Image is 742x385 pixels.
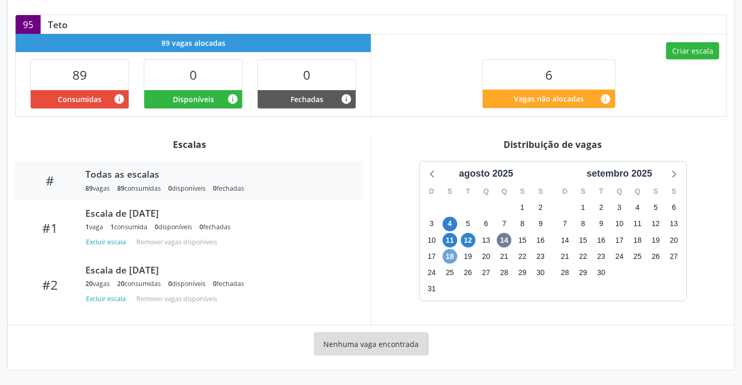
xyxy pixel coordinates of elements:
[424,282,439,296] span: domingo, 31 de agosto de 2025
[576,233,590,247] span: segunda-feira, 15 de setembro de 2025
[303,66,310,83] span: 0
[666,42,719,60] button: Criar escala
[16,34,371,52] div: 89 vagas alocadas
[22,173,78,188] div: #
[173,94,214,105] span: Disponíveis
[497,265,511,280] span: quinta-feira, 28 de agosto de 2025
[424,249,439,264] span: domingo, 17 de agosto de 2025
[85,279,93,288] span: 20
[85,207,349,219] div: Escala de [DATE]
[515,249,530,264] span: sexta-feira, 22 de agosto de 2025
[665,183,683,200] div: S
[114,93,125,105] i: Vagas alocadas que possuem marcações associadas
[117,184,161,193] div: consumidas
[155,222,192,231] div: disponíveis
[213,184,217,193] span: 0
[85,222,103,231] div: vaga
[443,249,457,264] span: segunda-feira, 18 de agosto de 2025
[16,15,41,34] div: 95
[443,265,457,280] span: segunda-feira, 25 de agosto de 2025
[574,183,592,200] div: S
[85,279,110,288] div: vagas
[85,264,349,276] div: Escala de [DATE]
[291,94,323,105] span: Fechadas
[479,217,493,231] span: quarta-feira, 6 de agosto de 2025
[666,217,681,231] span: sábado, 13 de setembro de 2025
[117,279,161,288] div: consumidas
[168,279,172,288] span: 0
[532,183,550,200] div: S
[85,292,130,306] button: Excluir escala
[666,201,681,215] span: sábado, 6 de setembro de 2025
[461,249,475,264] span: terça-feira, 19 de agosto de 2025
[497,249,511,264] span: quinta-feira, 21 de agosto de 2025
[648,233,663,247] span: sexta-feira, 19 de setembro de 2025
[612,217,626,231] span: quarta-feira, 10 de setembro de 2025
[497,217,511,231] span: quinta-feira, 7 de agosto de 2025
[495,183,513,200] div: Q
[576,249,590,264] span: segunda-feira, 22 de setembro de 2025
[610,183,628,200] div: Q
[461,233,475,247] span: terça-feira, 12 de agosto de 2025
[594,217,609,231] span: terça-feira, 9 de setembro de 2025
[461,265,475,280] span: terça-feira, 26 de agosto de 2025
[582,167,656,181] div: setembro 2025
[117,279,124,288] span: 20
[630,201,645,215] span: quinta-feira, 4 de setembro de 2025
[515,201,530,215] span: sexta-feira, 1 de agosto de 2025
[190,66,197,83] span: 0
[424,217,439,231] span: domingo, 3 de agosto de 2025
[58,94,102,105] span: Consumidas
[592,183,610,200] div: T
[600,93,611,105] i: Quantidade de vagas restantes do teto de vagas
[576,217,590,231] span: segunda-feira, 8 de setembro de 2025
[558,249,572,264] span: domingo, 21 de setembro de 2025
[479,265,493,280] span: quarta-feira, 27 de agosto de 2025
[461,217,475,231] span: terça-feira, 5 de agosto de 2025
[533,217,548,231] span: sábado, 9 de agosto de 2025
[558,217,572,231] span: domingo, 7 de setembro de 2025
[558,233,572,247] span: domingo, 14 de setembro de 2025
[545,66,552,83] span: 6
[379,139,727,150] div: Distribuição de vagas
[594,249,609,264] span: terça-feira, 23 de setembro de 2025
[630,233,645,247] span: quinta-feira, 18 de setembro de 2025
[630,217,645,231] span: quinta-feira, 11 de setembro de 2025
[594,233,609,247] span: terça-feira, 16 de setembro de 2025
[612,201,626,215] span: quarta-feira, 3 de setembro de 2025
[594,265,609,280] span: terça-feira, 30 de setembro de 2025
[117,184,124,193] span: 89
[199,222,231,231] div: fechadas
[213,279,217,288] span: 0
[424,233,439,247] span: domingo, 10 de agosto de 2025
[576,265,590,280] span: segunda-feira, 29 de setembro de 2025
[168,184,206,193] div: disponíveis
[85,168,349,180] div: Todas as escalas
[630,249,645,264] span: quinta-feira, 25 de setembro de 2025
[497,233,511,247] span: quinta-feira, 14 de agosto de 2025
[594,201,609,215] span: terça-feira, 2 de setembro de 2025
[533,249,548,264] span: sábado, 23 de agosto de 2025
[424,265,439,280] span: domingo, 24 de agosto de 2025
[533,201,548,215] span: sábado, 2 de agosto de 2025
[341,93,352,105] i: Vagas alocadas e sem marcações associadas que tiveram sua disponibilidade fechada
[227,93,238,105] i: Vagas alocadas e sem marcações associadas
[477,183,495,200] div: Q
[648,217,663,231] span: sexta-feira, 12 de setembro de 2025
[155,222,158,231] span: 0
[455,167,517,181] div: agosto 2025
[85,235,130,249] button: Excluir escala
[612,249,626,264] span: quarta-feira, 24 de setembro de 2025
[110,222,147,231] div: consumida
[515,233,530,247] span: sexta-feira, 15 de agosto de 2025
[514,93,584,104] span: Vagas não alocadas
[612,233,626,247] span: quarta-feira, 17 de setembro de 2025
[213,279,244,288] div: fechadas
[41,19,75,30] div: Teto
[85,184,93,193] span: 89
[199,222,203,231] span: 0
[22,277,78,292] div: #2
[443,233,457,247] span: segunda-feira, 11 de agosto de 2025
[556,183,574,200] div: D
[647,183,665,200] div: S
